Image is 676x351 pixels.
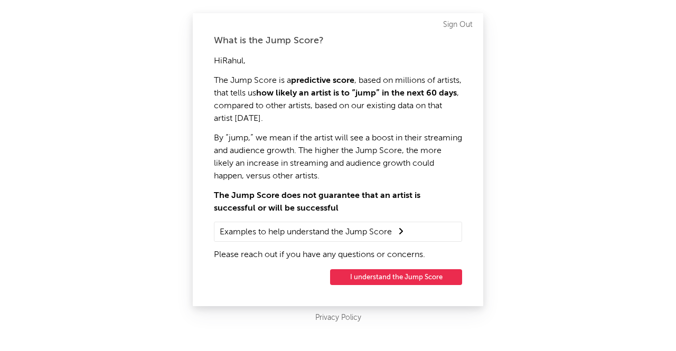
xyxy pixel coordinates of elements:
[330,269,462,285] button: I understand the Jump Score
[214,34,462,47] div: What is the Jump Score?
[256,89,457,98] strong: how likely an artist is to “jump” in the next 60 days
[214,55,462,68] p: Hi Rahul ,
[214,249,462,261] p: Please reach out if you have any questions or concerns.
[315,311,361,325] a: Privacy Policy
[214,74,462,125] p: The Jump Score is a , based on millions of artists, that tells us , compared to other artists, ba...
[291,77,354,85] strong: predictive score
[214,192,420,213] strong: The Jump Score does not guarantee that an artist is successful or will be successful
[220,225,456,239] summary: Examples to help understand the Jump Score
[214,132,462,183] p: By “jump,” we mean if the artist will see a boost in their streaming and audience growth. The hig...
[443,18,473,31] a: Sign Out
